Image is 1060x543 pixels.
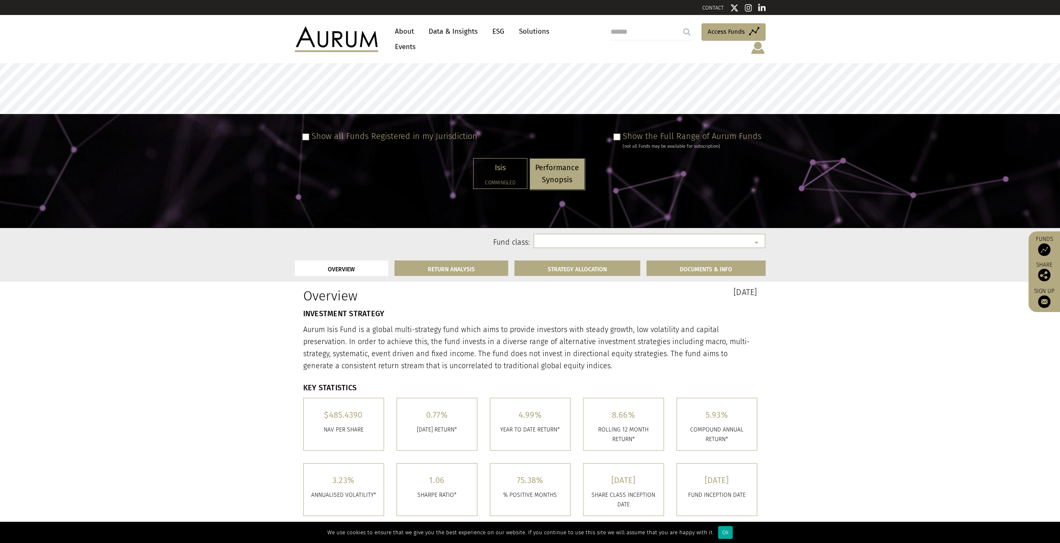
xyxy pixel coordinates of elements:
[702,5,724,11] a: CONTACT
[515,24,554,39] a: Solutions
[488,24,509,39] a: ESG
[403,411,471,419] h5: 0.77%
[310,425,377,434] p: Nav per share
[403,425,471,434] p: [DATE] RETURN*
[750,41,766,55] img: account-icon.svg
[646,260,766,276] a: DOCUMENTS & INFO
[590,425,657,444] p: ROLLING 12 MONTH RETURN*
[303,383,357,392] strong: KEY STATISTICS
[375,237,530,248] label: Fund class:
[303,324,757,372] p: Aurum Isis Fund is a global multi-strategy fund which aims to provide investors with steady growt...
[1033,262,1056,281] div: Share
[496,411,564,419] h5: 4.99%
[535,162,579,186] p: Performance Synopsis
[424,24,482,39] a: Data & Insights
[701,23,766,41] a: Access Funds
[496,491,564,500] p: % POSITIVE MONTHS
[479,162,521,174] p: Isis
[718,526,733,539] div: Ok
[1033,288,1056,308] a: Sign up
[496,425,564,434] p: YEAR TO DATE RETURN*
[536,288,757,296] h3: [DATE]
[623,131,761,141] label: Show the Full Range of Aurum Funds
[1038,243,1050,256] img: Access Funds
[303,309,384,318] strong: INVESTMENT STRATEGY
[730,4,738,12] img: Twitter icon
[1038,269,1050,281] img: Share this post
[403,476,471,484] h5: 1.06
[496,476,564,484] h5: 75.38%
[295,27,378,52] img: Aurum
[683,425,751,444] p: COMPOUND ANNUAL RETURN*
[514,260,640,276] a: STRATEGY ALLOCATION
[745,4,752,12] img: Instagram icon
[758,4,766,12] img: Linkedin icon
[590,411,657,419] h5: 8.66%
[683,411,751,419] h5: 5.93%
[1033,236,1056,256] a: Funds
[623,143,761,150] div: (not all Funds may be available for subscription)
[590,476,657,484] h5: [DATE]
[394,260,508,276] a: RETURN ANALYSIS
[403,491,471,500] p: SHARPE RATIO*
[708,27,745,37] span: Access Funds
[683,491,751,500] p: FUND INCEPTION DATE
[391,24,418,39] a: About
[310,411,377,419] h5: $485.4390
[310,491,377,500] p: ANNUALISED VOLATILITY*
[683,476,751,484] h5: [DATE]
[312,131,477,141] label: Show all Funds Registered in my Jurisdiction
[1038,295,1050,308] img: Sign up to our newsletter
[678,24,695,40] input: Submit
[391,39,416,55] a: Events
[310,476,377,484] h5: 3.23%
[303,288,524,304] h1: Overview
[479,180,521,185] h5: Commingled
[590,491,657,509] p: SHARE CLASS INCEPTION DATE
